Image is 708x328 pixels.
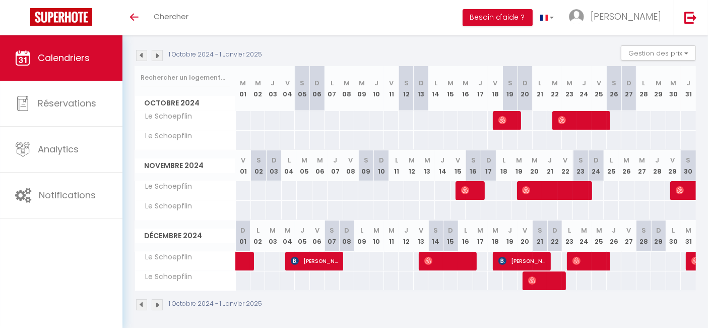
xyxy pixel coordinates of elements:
[300,78,305,88] abbr: S
[330,226,334,235] abbr: S
[518,221,532,251] th: 20
[288,155,291,165] abbr: L
[137,271,195,283] span: Le Schoepflin
[295,221,309,251] th: 05
[384,66,399,111] th: 11
[502,155,505,165] abbr: L
[498,251,547,270] span: [PERSON_NAME]
[577,221,592,251] th: 24
[582,226,588,235] abbr: M
[508,78,512,88] abbr: S
[511,150,527,181] th: 19
[404,78,409,88] abbr: S
[135,158,235,173] span: Novembre 2024
[488,66,502,111] th: 18
[626,78,631,88] abbr: D
[650,150,665,181] th: 28
[428,66,443,111] th: 14
[291,251,340,270] span: [PERSON_NAME]
[409,155,415,165] abbr: M
[354,221,369,251] th: 09
[272,155,277,165] abbr: D
[670,155,675,165] abbr: V
[137,111,195,122] span: Le Schoepflin
[577,66,592,111] th: 24
[315,226,319,235] abbr: V
[619,150,634,181] th: 26
[636,66,651,111] th: 28
[636,221,651,251] th: 28
[680,150,696,181] th: 30
[450,150,466,181] th: 15
[621,66,636,111] th: 27
[486,155,491,165] abbr: D
[141,69,230,87] input: Rechercher un logement...
[443,221,458,251] th: 15
[610,155,613,165] abbr: L
[478,78,482,88] abbr: J
[428,221,443,251] th: 14
[594,155,599,165] abbr: D
[373,150,389,181] th: 10
[448,226,454,235] abbr: D
[523,78,528,88] abbr: D
[562,66,576,111] th: 23
[624,155,630,165] abbr: M
[466,150,481,181] th: 16
[369,66,384,111] th: 10
[508,226,512,235] abbr: J
[434,226,438,235] abbr: S
[552,226,557,235] abbr: D
[591,10,661,23] span: [PERSON_NAME]
[420,150,435,181] th: 13
[265,221,280,251] th: 03
[395,155,398,165] abbr: L
[325,221,339,251] th: 07
[399,66,413,111] th: 12
[404,150,419,181] th: 12
[414,66,428,111] th: 13
[448,78,454,88] abbr: M
[573,150,588,181] th: 23
[684,11,697,24] img: logout
[328,150,343,181] th: 07
[282,150,297,181] th: 04
[641,226,646,235] abbr: S
[473,221,488,251] th: 17
[360,226,363,235] abbr: L
[419,78,424,88] abbr: D
[312,150,328,181] th: 06
[621,221,636,251] th: 27
[672,226,675,235] abbr: L
[666,66,681,111] th: 30
[569,9,584,24] img: ...
[236,150,251,181] th: 01
[434,78,437,88] abbr: L
[317,155,323,165] abbr: M
[558,150,573,181] th: 22
[358,150,373,181] th: 09
[492,226,498,235] abbr: M
[456,155,460,165] abbr: V
[310,66,325,111] th: 06
[137,131,195,142] span: Le Schoepflin
[656,155,660,165] abbr: J
[596,226,602,235] abbr: M
[236,221,250,251] th: 01
[547,66,562,111] th: 22
[517,155,523,165] abbr: M
[354,66,369,111] th: 09
[568,226,571,235] abbr: L
[578,155,583,165] abbr: S
[538,78,541,88] abbr: L
[38,51,90,64] span: Calendriers
[379,155,384,165] abbr: D
[39,189,96,201] span: Notifications
[496,150,511,181] th: 18
[542,150,557,181] th: 21
[154,11,188,22] span: Chercher
[642,78,645,88] abbr: L
[670,78,676,88] abbr: M
[399,221,413,251] th: 12
[665,150,680,181] th: 29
